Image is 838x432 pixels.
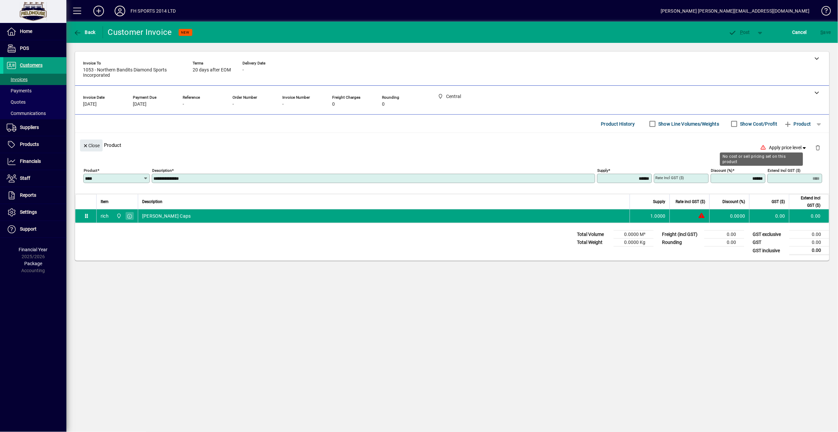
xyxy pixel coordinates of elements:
label: Show Cost/Profit [739,121,778,127]
span: ave [821,27,831,38]
td: GST exclusive [750,231,790,239]
td: Total Volume [574,231,614,239]
span: [PERSON_NAME] Caps [142,213,191,219]
span: Reports [20,192,36,198]
a: Reports [3,187,66,204]
a: Invoices [3,74,66,85]
div: No cost or sell pricing set on this product [720,153,803,166]
span: Settings [20,209,37,215]
td: Freight (incl GST) [659,231,704,239]
td: 0.0000 Kg [614,239,654,247]
span: Back [73,30,96,35]
mat-label: Rate incl GST ($) [656,175,684,180]
span: P [740,30,743,35]
span: - [233,102,234,107]
div: Customer Invoice [108,27,172,38]
span: Rate incl GST ($) [676,198,705,205]
mat-label: Product [84,168,97,173]
td: 0.00 [749,209,789,223]
button: Close [80,140,103,152]
span: - [282,102,284,107]
span: Communications [7,111,46,116]
span: ost [729,30,750,35]
span: Close [83,140,100,151]
span: Product [784,119,811,129]
a: Staff [3,170,66,187]
td: 0.00 [790,247,829,255]
td: 0.00 [704,239,744,247]
mat-label: Discount (%) [711,168,733,173]
span: Apply price level [769,144,808,151]
span: 0 [332,102,335,107]
span: Item [101,198,109,205]
span: Suppliers [20,125,39,130]
span: Home [20,29,32,34]
td: GST inclusive [750,247,790,255]
span: - [242,67,244,73]
td: 0.00 [790,231,829,239]
span: Supply [653,198,666,205]
app-page-header-button: Delete [810,145,826,151]
a: Products [3,136,66,153]
span: Support [20,226,37,232]
td: 0.0000 M³ [614,231,654,239]
span: Staff [20,175,30,181]
a: Financials [3,153,66,170]
span: Payments [7,88,32,93]
td: GST [750,239,790,247]
span: GST ($) [772,198,785,205]
span: Customers [20,62,43,68]
span: NEW [181,30,190,35]
div: FH SPORTS 2014 LTD [131,6,176,16]
mat-label: Supply [598,168,608,173]
app-page-header-button: Close [78,142,104,148]
button: Apply price level [767,142,810,154]
button: Add [88,5,109,17]
a: Settings [3,204,66,221]
button: Save [819,26,833,38]
span: S [821,30,823,35]
span: 0 [382,102,385,107]
span: 1053 - Northern Bandits Diamond Sports Incorporated [83,67,183,78]
button: Cancel [791,26,809,38]
a: Knowledge Base [816,1,830,23]
td: 0.00 [790,239,829,247]
button: Post [725,26,754,38]
app-page-header-button: Back [66,26,103,38]
span: [DATE] [83,102,97,107]
div: rich [101,213,109,219]
span: Products [20,142,39,147]
span: - [183,102,184,107]
button: Profile [109,5,131,17]
a: Payments [3,85,66,96]
td: 0.0000 [709,209,749,223]
span: Extend incl GST ($) [793,194,821,209]
span: Discount (%) [723,198,745,205]
span: 1.0000 [651,213,666,219]
span: Invoices [7,77,28,82]
div: Product [75,133,829,157]
span: Financial Year [19,247,48,252]
span: Product History [601,119,635,129]
span: POS [20,46,29,51]
mat-label: Extend incl GST ($) [768,168,801,173]
span: Central [115,212,122,220]
span: Package [24,261,42,266]
a: POS [3,40,66,57]
a: Quotes [3,96,66,108]
a: Suppliers [3,119,66,136]
span: Financials [20,159,41,164]
a: Home [3,23,66,40]
div: [PERSON_NAME] [PERSON_NAME][EMAIL_ADDRESS][DOMAIN_NAME] [661,6,810,16]
button: Back [72,26,97,38]
label: Show Line Volumes/Weights [657,121,719,127]
td: 0.00 [704,231,744,239]
span: Quotes [7,99,26,105]
button: Product History [599,118,638,130]
a: Communications [3,108,66,119]
button: Product [781,118,814,130]
span: 20 days after EOM [193,67,231,73]
td: Rounding [659,239,704,247]
td: Total Weight [574,239,614,247]
button: Delete [810,140,826,156]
